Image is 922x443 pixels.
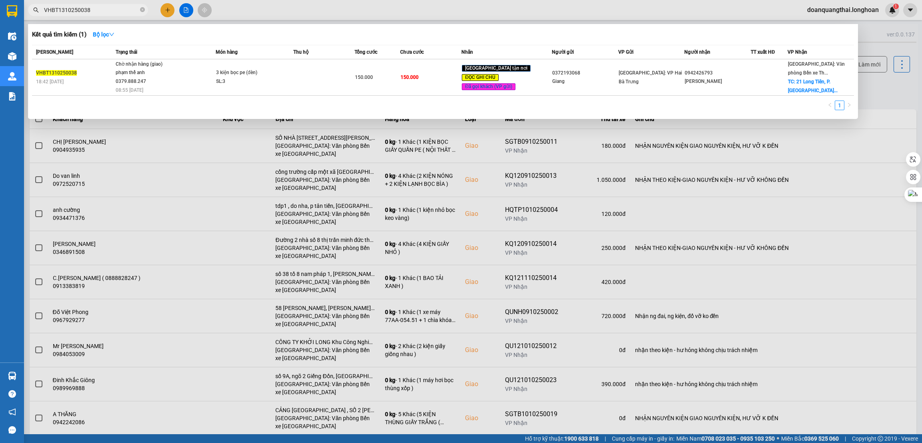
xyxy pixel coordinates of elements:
span: Đã gọi khách (VP gửi) [462,83,515,91]
span: [PERSON_NAME] [36,49,73,55]
div: 0942426793 [685,69,750,77]
span: Thu hộ [293,49,309,55]
span: Món hàng [216,49,238,55]
div: [PERSON_NAME] [685,77,750,86]
span: close-circle [140,6,145,14]
div: 3 kiện bọc pe (đèn) [216,68,276,77]
span: Người gửi [552,49,574,55]
h3: Kết quả tìm kiếm ( 1 ) [32,30,86,39]
a: 1 [835,101,844,110]
span: Tổng cước [355,49,377,55]
div: phạm thế anh 0379.888.247 [116,68,176,86]
span: Chưa cước [400,49,424,55]
span: right [847,103,852,107]
span: 150.000 [355,75,373,80]
span: message [8,426,16,434]
img: warehouse-icon [8,32,16,40]
img: warehouse-icon [8,372,16,380]
span: search [33,7,39,13]
button: left [825,101,835,110]
strong: Bộ lọc [93,31,114,38]
img: warehouse-icon [8,72,16,81]
img: solution-icon [8,92,16,101]
span: [GEOGRAPHIC_DATA]: Văn phòng Bến xe Th... [788,61,845,76]
span: Trạng thái [116,49,137,55]
span: 150.000 [401,75,419,80]
div: Giang [552,77,618,86]
img: logo-vxr [7,5,17,17]
span: VP Nhận [788,49,807,55]
span: Người nhận [684,49,710,55]
li: Previous Page [825,101,835,110]
li: 1 [835,101,844,110]
input: Tìm tên, số ĐT hoặc mã đơn [44,6,138,14]
span: TT xuất HĐ [751,49,775,55]
span: ĐỌC GHI CHÚ [462,74,499,81]
span: Nhãn [461,49,473,55]
li: Next Page [844,101,854,110]
span: question-circle [8,390,16,398]
button: right [844,101,854,110]
span: 18:42 [DATE] [36,79,64,85]
span: TC: 21 Long Tiên, P. [GEOGRAPHIC_DATA]... [788,79,838,93]
img: warehouse-icon [8,52,16,60]
span: close-circle [140,7,145,12]
div: SL: 3 [216,77,276,86]
span: [GEOGRAPHIC_DATA]: VP Hai Bà Trưng [619,70,682,85]
div: Chờ nhận hàng (giao) [116,60,176,69]
span: [GEOGRAPHIC_DATA] tận nơi [462,65,531,72]
span: VHBT1310250038 [36,70,77,76]
span: VP Gửi [618,49,633,55]
span: down [109,32,114,37]
span: left [828,103,832,107]
span: notification [8,408,16,416]
button: Bộ lọcdown [86,28,121,41]
span: 08:55 [DATE] [116,87,143,93]
div: 0372193068 [552,69,618,77]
